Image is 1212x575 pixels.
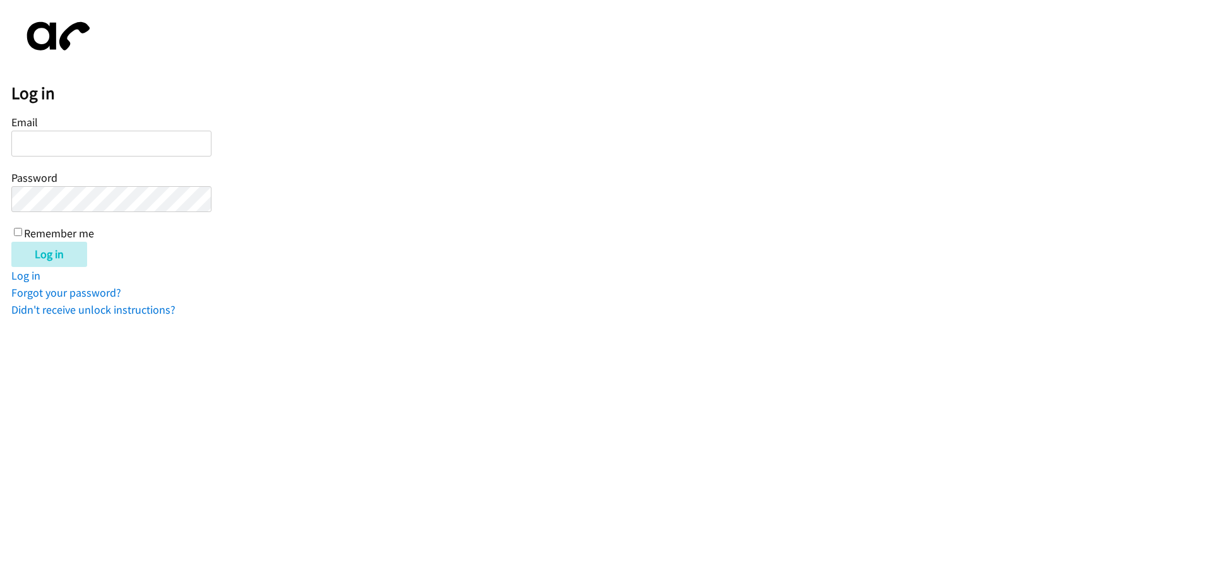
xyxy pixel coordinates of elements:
[11,285,121,300] a: Forgot your password?
[11,115,38,129] label: Email
[11,83,1212,104] h2: Log in
[11,268,40,283] a: Log in
[24,226,94,240] label: Remember me
[11,242,87,267] input: Log in
[11,170,57,185] label: Password
[11,11,100,61] img: aphone-8a226864a2ddd6a5e75d1ebefc011f4aa8f32683c2d82f3fb0802fe031f96514.svg
[11,302,175,317] a: Didn't receive unlock instructions?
